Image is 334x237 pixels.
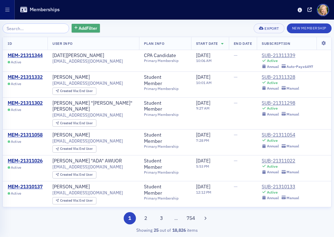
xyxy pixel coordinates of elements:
strong: 18,826 [171,227,187,233]
a: [PERSON_NAME] [52,74,90,81]
a: [PERSON_NAME] "[PERSON_NAME]" [PERSON_NAME] [52,100,134,112]
span: — [234,132,238,138]
span: Profile [317,4,329,16]
span: — [234,52,238,58]
div: Auto-Pay x6497 [286,64,313,69]
div: Active [267,164,278,169]
time: 10:06 AM [196,58,212,63]
div: Created Via: End User [52,197,96,204]
div: Manual [286,112,299,117]
div: Annual [267,112,279,117]
a: MEM-21311302 [8,100,43,106]
a: SUB-21311328 [262,74,299,81]
button: 1 [124,212,136,224]
a: MEM-21310137 [8,184,43,190]
span: [DATE] [196,183,210,190]
button: AddFilter [72,24,100,33]
strong: 25 [152,227,160,233]
div: Created Via: End User [52,119,96,127]
span: [EMAIL_ADDRESS][DOMAIN_NAME] [52,112,123,118]
span: [EMAIL_ADDRESS][DOMAIN_NAME] [52,81,123,86]
div: End User [60,199,93,203]
div: Annual [267,144,279,148]
span: [EMAIL_ADDRESS][DOMAIN_NAME] [52,164,123,169]
a: Student Member [144,158,186,170]
span: Created Via : [60,89,80,93]
span: [EMAIL_ADDRESS][DOMAIN_NAME] [52,138,123,144]
a: Student Member [144,184,186,196]
span: Plan Info [144,41,165,46]
div: Annual [267,86,279,91]
button: 3 [155,212,168,224]
a: SUB-21310133 [262,184,299,190]
div: Primary Membership [144,196,186,201]
a: New Membership [287,25,332,31]
span: Active [11,191,21,196]
div: Manual [286,144,299,148]
a: [PERSON_NAME] "ADA" AWUOR [52,158,122,164]
input: Search… [2,23,69,33]
button: 2 [139,212,152,224]
div: Primary Membership [144,112,186,117]
div: Primary Membership [144,170,186,175]
span: [DATE] [196,132,210,138]
time: 9:27 AM [196,106,210,111]
time: 7:28 PM [196,138,209,143]
span: Created Via : [60,198,80,203]
div: Manual [286,170,299,174]
div: End User [60,121,93,125]
span: Created Via : [60,121,80,125]
span: [EMAIL_ADDRESS][DOMAIN_NAME] [52,58,123,64]
a: SUB-21311054 [262,132,299,138]
span: [DATE] [196,100,210,106]
a: [PERSON_NAME] [52,132,90,138]
a: MEM-21311332 [8,74,43,81]
div: Primary Membership [144,86,186,91]
div: Manual [286,86,299,91]
a: Student Member [144,74,186,86]
a: Student Member [144,100,186,112]
div: Annual [267,64,279,69]
a: MEM-21311058 [8,132,43,138]
span: — [234,100,238,106]
a: [DATE][PERSON_NAME] [52,53,104,59]
span: Start Date [196,41,218,46]
span: Created Via : [60,172,80,177]
span: User Info [52,41,73,46]
div: Active [267,138,278,143]
span: End Date [234,41,252,46]
div: SUB-21311339 [262,53,313,59]
span: Active [11,165,21,170]
span: — [234,74,238,80]
span: [DATE] [196,52,210,58]
span: [DATE] [196,158,210,164]
h1: Memberships [30,6,60,13]
a: MEM-21311344 [8,53,43,59]
div: End User [60,89,93,93]
div: Active [267,106,278,111]
span: Active [11,82,21,86]
span: ID [8,41,12,46]
div: Manual [286,196,299,200]
span: Active [11,60,21,64]
span: Subscription [262,41,290,46]
div: Primary Membership [144,144,186,149]
a: [PERSON_NAME] [52,184,90,190]
span: [EMAIL_ADDRESS][DOMAIN_NAME] [52,190,123,195]
div: Active [267,58,278,63]
time: 5:53 PM [196,164,209,169]
div: Created Via: End User [52,171,96,179]
a: MEM-21311026 [8,158,43,164]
